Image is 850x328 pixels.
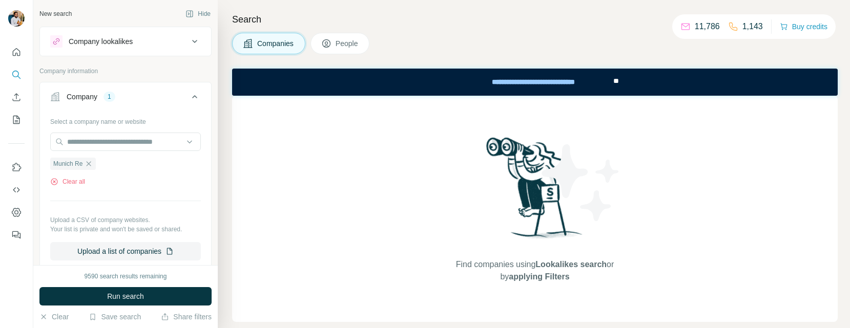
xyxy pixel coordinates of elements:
[8,158,25,177] button: Use Surfe on LinkedIn
[40,84,211,113] button: Company1
[336,38,359,49] span: People
[50,215,201,225] p: Upload a CSV of company websites.
[69,36,133,47] div: Company lookalikes
[8,203,25,222] button: Dashboard
[53,159,82,168] span: Munich Re
[85,272,167,281] div: 9590 search results remaining
[107,291,144,301] span: Run search
[535,260,607,269] span: Lookalikes search
[40,29,211,54] button: Company lookalikes
[161,312,212,322] button: Share filters
[50,177,85,186] button: Clear all
[232,12,838,27] h4: Search
[780,19,827,34] button: Buy credits
[8,111,25,129] button: My lists
[103,92,115,101] div: 1
[8,10,25,27] img: Avatar
[535,137,627,229] img: Surfe Illustration - Stars
[8,43,25,61] button: Quick start
[50,242,201,260] button: Upload a list of companies
[742,20,763,33] p: 1,143
[257,38,295,49] span: Companies
[8,226,25,244] button: Feedback
[509,272,569,281] span: applying Filters
[8,88,25,106] button: Enrich CSV
[50,225,201,234] p: Your list is private and won't be saved or shared.
[39,287,212,305] button: Run search
[453,258,617,283] span: Find companies using or by
[482,135,588,249] img: Surfe Illustration - Woman searching with binoculars
[89,312,141,322] button: Save search
[8,181,25,199] button: Use Surfe API
[67,92,97,102] div: Company
[695,20,720,33] p: 11,786
[39,312,69,322] button: Clear
[178,6,218,21] button: Hide
[8,65,25,84] button: Search
[232,69,838,96] iframe: Banner
[39,9,72,18] div: New search
[50,113,201,126] div: Select a company name or website
[39,67,212,76] p: Company information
